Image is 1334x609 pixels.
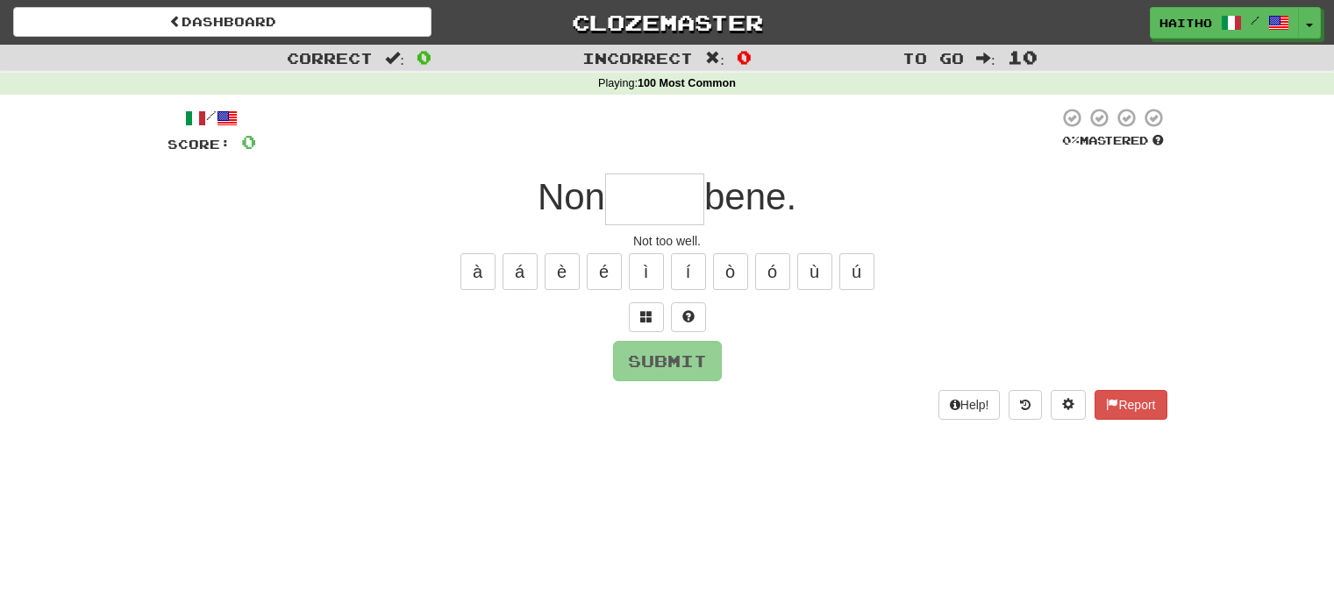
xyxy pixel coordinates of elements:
[13,7,432,37] a: Dashboard
[671,253,706,290] button: í
[629,302,664,332] button: Switch sentence to multiple choice alt+p
[755,253,790,290] button: ó
[287,49,373,67] span: Correct
[545,253,580,290] button: è
[671,302,706,332] button: Single letter hint - you only get 1 per sentence and score half the points! alt+h
[938,390,1001,420] button: Help!
[460,253,496,290] button: à
[976,51,995,66] span: :
[1059,133,1167,149] div: Mastered
[839,253,874,290] button: ú
[902,49,964,67] span: To go
[538,176,605,217] span: Non
[629,253,664,290] button: ì
[168,107,256,129] div: /
[1251,14,1259,26] span: /
[1062,133,1080,147] span: 0 %
[1150,7,1299,39] a: Haitho /
[797,253,832,290] button: ù
[458,7,876,38] a: Clozemaster
[385,51,404,66] span: :
[704,176,796,217] span: bene.
[1159,15,1212,31] span: Haitho
[638,77,736,89] strong: 100 Most Common
[713,253,748,290] button: ò
[503,253,538,290] button: á
[417,46,432,67] span: 0
[587,253,622,290] button: é
[241,131,256,152] span: 0
[1095,390,1166,420] button: Report
[1009,390,1042,420] button: Round history (alt+y)
[168,232,1167,250] div: Not too well.
[168,137,231,152] span: Score:
[737,46,752,67] span: 0
[1008,46,1038,67] span: 10
[705,51,724,66] span: :
[613,341,722,381] button: Submit
[582,49,693,67] span: Incorrect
